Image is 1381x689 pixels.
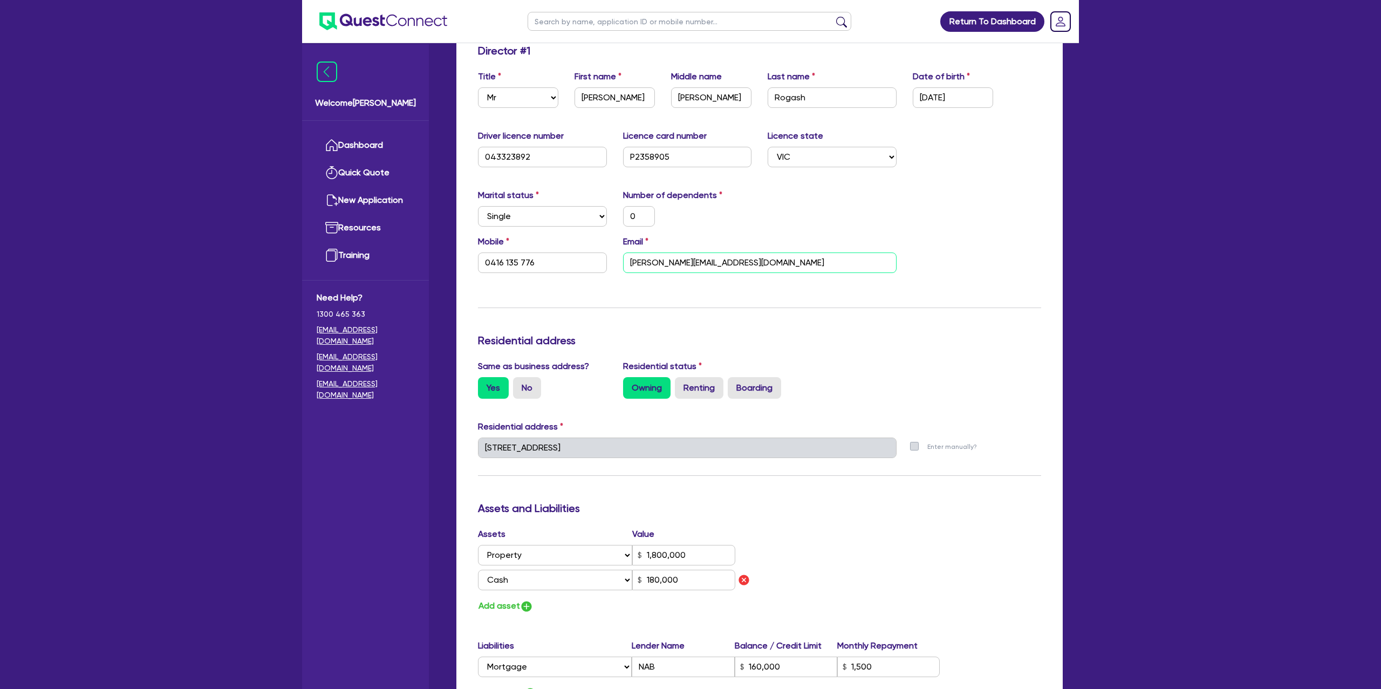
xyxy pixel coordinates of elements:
label: Value [632,528,654,541]
a: [EMAIL_ADDRESS][DOMAIN_NAME] [317,378,414,401]
label: Liabilities [478,639,632,652]
label: Email [623,235,648,248]
img: icon-add [520,600,533,613]
input: Monthly Repayment [837,657,940,677]
a: [EMAIL_ADDRESS][DOMAIN_NAME] [317,351,414,374]
label: Number of dependents [623,189,722,202]
span: Welcome [PERSON_NAME] [315,97,416,110]
a: Return To Dashboard [940,11,1044,32]
a: Dashboard [317,132,414,159]
label: Date of birth [913,70,970,83]
a: [EMAIL_ADDRESS][DOMAIN_NAME] [317,324,414,347]
label: Marital status [478,189,539,202]
label: Yes [478,377,509,399]
span: Need Help? [317,291,414,304]
a: Training [317,242,414,269]
a: Quick Quote [317,159,414,187]
label: Boarding [728,377,781,399]
input: DD / MM / YYYY [913,87,993,108]
button: Add asset [478,599,534,613]
label: Lender Name [632,639,734,652]
label: Licence card number [623,129,707,142]
img: resources [325,221,338,234]
label: Driver licence number [478,129,564,142]
label: First name [575,70,621,83]
img: training [325,249,338,262]
label: Balance / Credit Limit [735,639,837,652]
label: Same as business address? [478,360,589,373]
img: new-application [325,194,338,207]
label: Middle name [671,70,722,83]
h3: Director # 1 [478,44,530,57]
label: Enter manually? [927,442,977,452]
img: quest-connect-logo-blue [319,12,447,30]
label: Residential status [623,360,702,373]
a: Resources [317,214,414,242]
label: No [513,377,541,399]
input: Lender Name [632,657,734,677]
label: Renting [675,377,723,399]
label: Residential address [478,420,563,433]
input: Search by name, application ID or mobile number... [528,12,851,31]
label: Mobile [478,235,509,248]
img: icon-menu-close [317,62,337,82]
input: Balance / Credit Limit [735,657,837,677]
input: Value [632,570,735,590]
a: New Application [317,187,414,214]
label: Licence state [768,129,823,142]
label: Monthly Repayment [837,639,940,652]
label: Last name [768,70,815,83]
label: Assets [478,528,632,541]
span: 1300 465 363 [317,309,414,320]
img: quick-quote [325,166,338,179]
a: Dropdown toggle [1047,8,1075,36]
h3: Assets and Liabilities [478,502,1041,515]
label: Title [478,70,501,83]
label: Owning [623,377,671,399]
input: Value [632,545,735,565]
img: icon remove asset liability [737,574,750,586]
h3: Residential address [478,334,1041,347]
